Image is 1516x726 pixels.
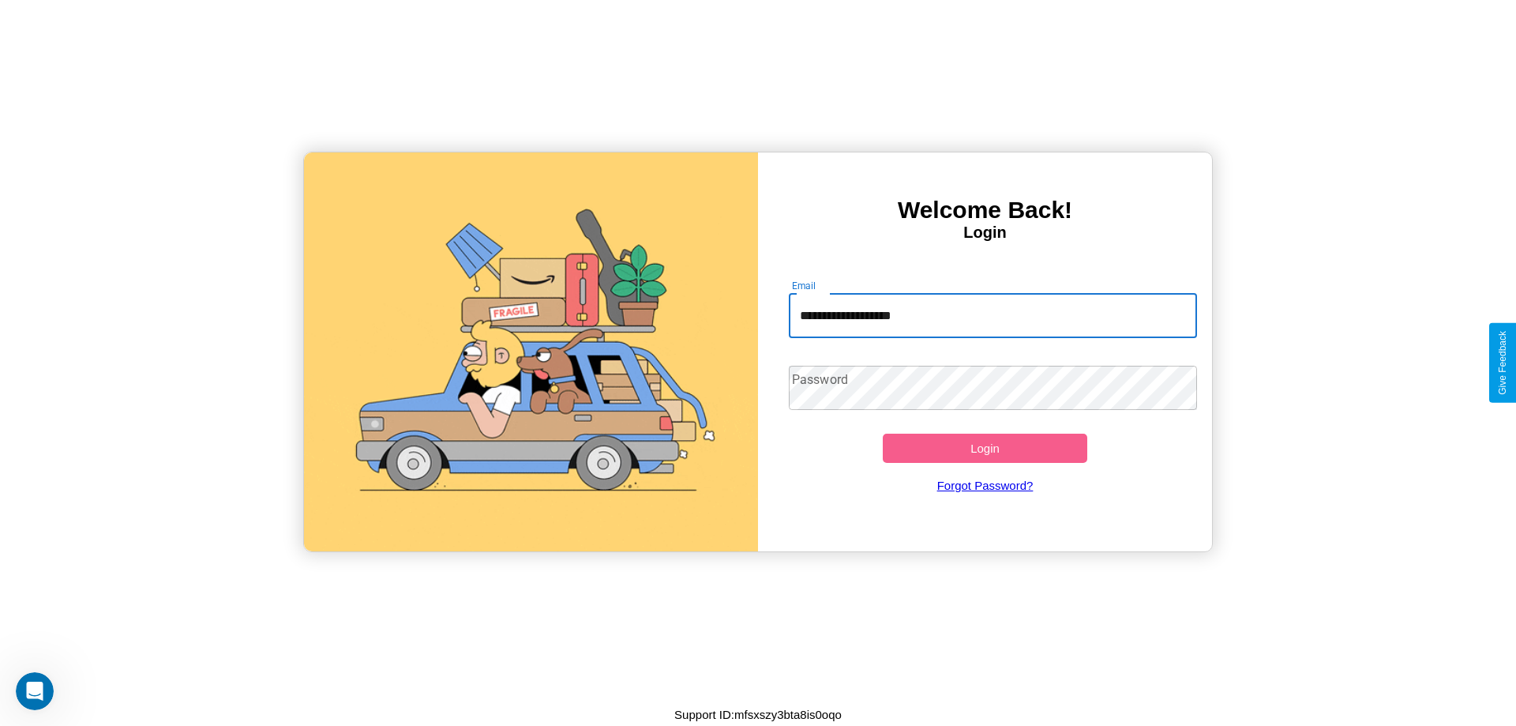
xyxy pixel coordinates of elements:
[883,434,1087,463] button: Login
[792,279,816,292] label: Email
[674,704,842,725] p: Support ID: mfsxszy3bta8is0oqo
[781,463,1190,508] a: Forgot Password?
[304,152,758,551] img: gif
[1497,331,1508,395] div: Give Feedback
[758,197,1212,224] h3: Welcome Back!
[16,672,54,710] iframe: Intercom live chat
[758,224,1212,242] h4: Login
